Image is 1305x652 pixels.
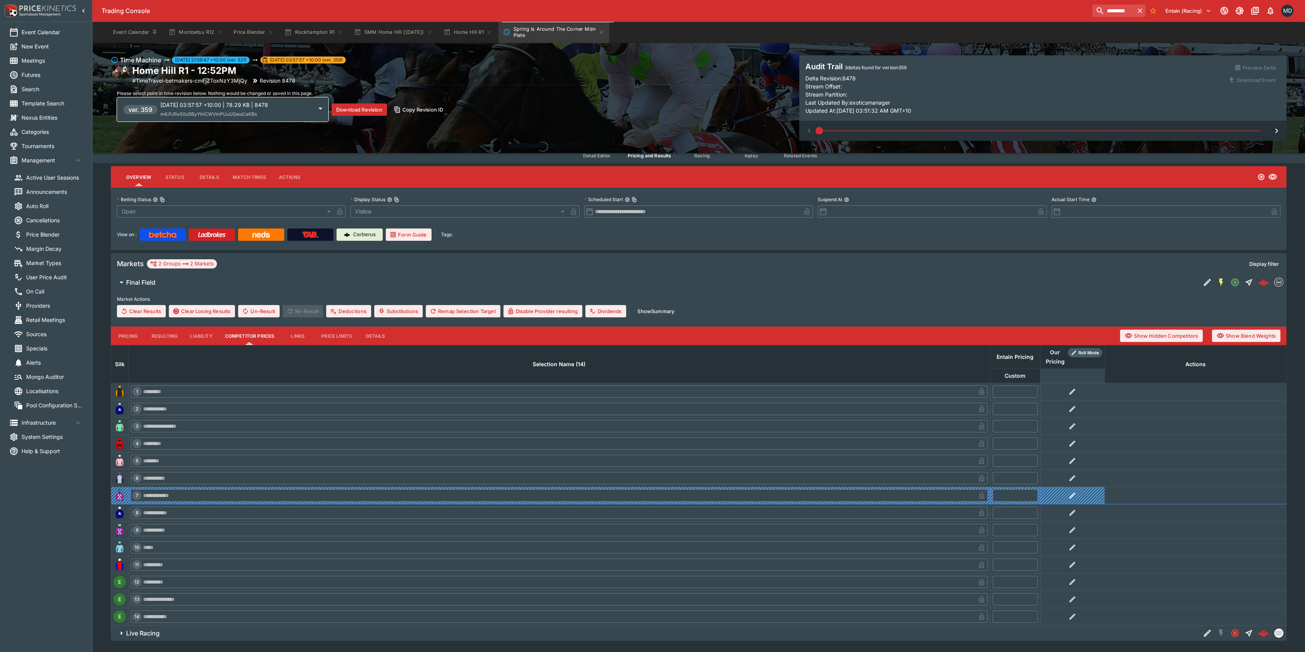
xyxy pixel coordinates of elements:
[198,232,226,238] img: Ladbrokes
[120,55,161,65] h6: Time Machine
[280,327,315,345] button: Links
[503,305,582,317] button: Disable Provider resulting
[19,13,61,16] img: Sportsbook Management
[26,401,83,409] span: Pool Configuration Sets
[172,57,250,63] span: [DATE] 21:59:47 +10:00 (ver. 521)
[349,22,437,43] button: SMM Home Hill ([DATE])
[426,305,500,317] button: Remap Selection Target
[111,625,1200,641] button: Live Racing
[805,82,1224,115] p: Stream Offset: Stream Partition: Last Updated By: exoticsmanager Updated At: [DATE] 03:51:32 AM G...
[358,327,393,345] button: Details
[160,197,165,202] button: Copy To Clipboard
[133,597,141,602] span: 13
[26,259,83,267] span: Market Types
[102,7,1089,15] div: Trading Console
[805,62,1224,72] h4: Audit Trail
[1279,2,1296,19] button: Matthew Duncan
[1147,5,1159,17] button: No Bookmarks
[160,101,313,109] p: [DATE] 03:57:57 +10:00 | 78.29 KB | 8478
[1217,4,1231,18] button: Connected to PK
[1068,348,1102,357] div: Show/hide Price Roll mode configuration.
[192,168,227,186] button: Details
[332,103,387,116] button: Download Revision
[132,77,247,85] p: Copy To Clipboard
[113,593,126,605] div: E
[134,527,140,533] span: 9
[133,579,141,585] span: 12
[22,142,83,150] span: Tournaments
[113,559,126,571] img: runner 11
[108,22,162,43] button: Event Calendar
[315,327,358,345] button: Price Limits
[117,305,166,317] button: Clear Results
[26,173,83,182] span: Active User Sessions
[134,475,140,481] span: 6
[22,85,83,93] span: Search
[2,3,18,18] img: PriceKinetics Logo
[26,316,83,324] span: Retail Meetings
[164,22,227,43] button: Mombetsu R12
[439,22,497,43] button: Home Hill R1
[227,168,272,186] button: Match Times
[22,113,83,122] span: Nexus Entities
[1230,629,1240,638] svg: Closed
[238,305,279,317] span: Un-Result
[26,330,83,338] span: Sources
[344,232,350,238] img: Cerberus
[126,278,155,287] h6: Final Field
[26,344,83,352] span: Specials
[22,99,83,107] span: Template Search
[117,259,144,268] h5: Markets
[113,610,126,623] div: E
[126,629,160,637] h6: Live Racing
[1052,196,1090,203] p: Actual Start Time
[111,345,128,383] th: Silk
[22,447,83,455] span: Help & Support
[1214,626,1228,640] button: SGM Disabled
[157,168,192,186] button: Status
[1275,629,1283,637] img: liveracing
[1256,625,1271,641] a: 2e0ef61f-7568-4cb6-9f7a-a0078fd770af
[805,74,856,82] p: Delta Revision: 8478
[26,216,83,224] span: Cancellations
[22,42,83,50] span: New Event
[113,489,126,502] img: runner 7
[584,196,623,203] p: Scheduled Start
[583,153,610,158] span: Detail Editor
[260,77,295,85] p: Revision 8478
[22,433,83,441] span: System Settings
[390,103,448,116] button: Copy Revision ID
[111,327,145,345] button: Pricing
[844,197,849,202] button: Suspend At
[628,153,672,158] span: Pricing and Results
[113,472,126,484] img: runner 6
[117,90,313,96] span: Please select point in time revision below. Nothing would be changed or saved in this page.
[272,168,307,186] button: Actions
[302,232,318,238] img: TabNZ
[694,153,710,158] span: Racing
[117,228,137,241] label: View on :
[184,327,218,345] button: Liability
[134,510,140,515] span: 8
[1248,4,1262,18] button: Documentation
[350,196,385,203] p: Display Status
[26,287,83,295] span: On Call
[1161,5,1216,17] button: Select Tenant
[280,22,347,43] button: Rockhampton R1
[113,385,126,398] img: runner 1
[26,273,83,281] span: User Price Audit
[1245,258,1283,270] button: Display filter
[1268,172,1277,182] svg: Visible
[1258,277,1269,288] div: 923d8c71-5497-481d-bbf6-e2288d01dc9b
[134,493,140,498] span: 7
[160,111,257,117] span: m6.PJRvS0o5ByYiHCWVmPUuUQwsCaKBs
[632,197,637,202] button: Copy To Clipboard
[818,196,842,203] p: Suspend At
[394,197,399,202] button: Copy To Clipboard
[113,576,126,588] div: E
[229,22,278,43] button: Price Blender
[117,205,333,218] div: Open
[1242,626,1256,640] button: Straight
[1230,278,1240,287] svg: Open
[1043,348,1068,366] div: Our Pricing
